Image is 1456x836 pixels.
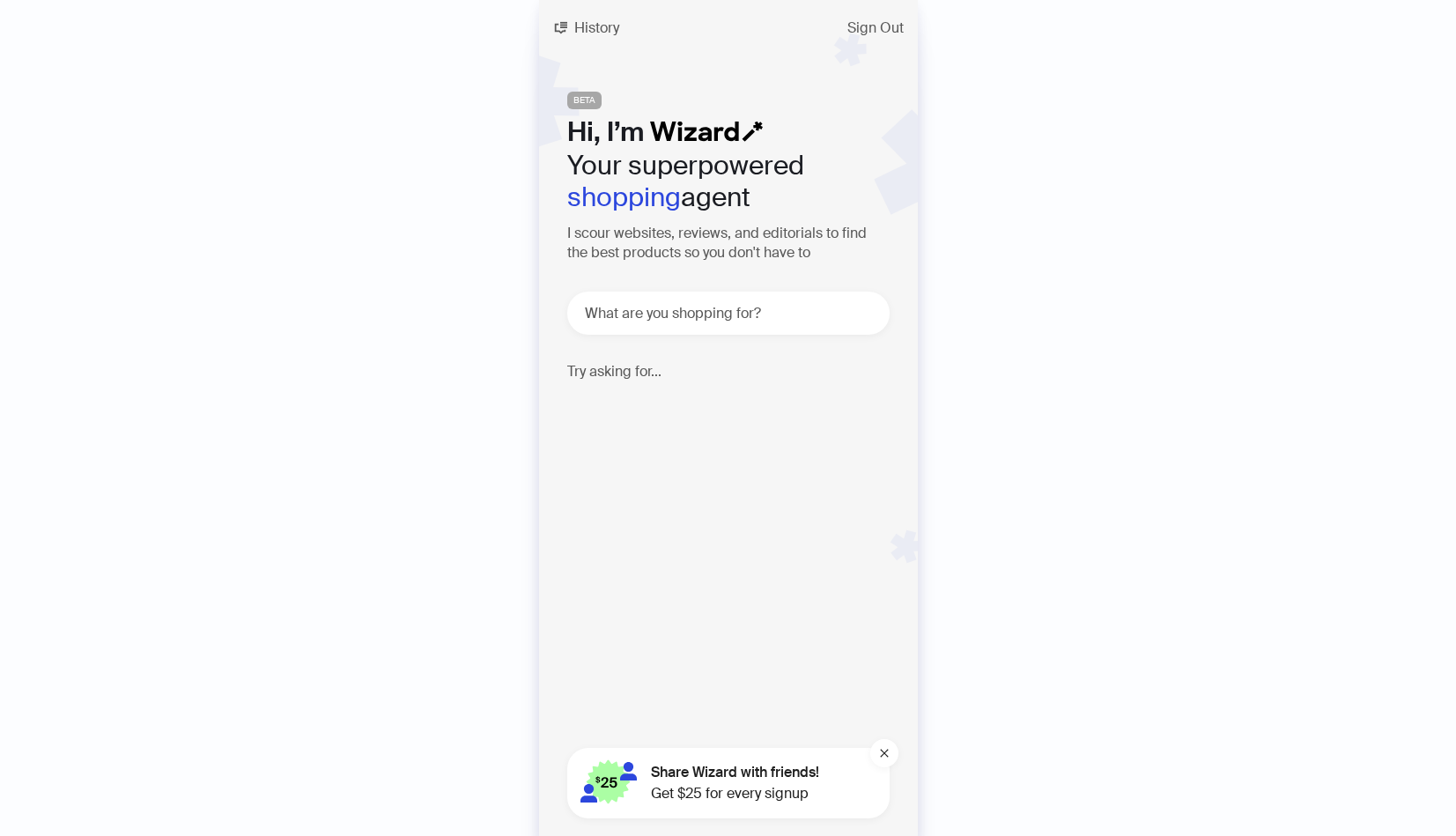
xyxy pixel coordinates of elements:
span: Hi, I’m [567,115,644,149]
p: Find a Bluetooth computer keyboard, that is quiet, durable, and has long battery life. ⌨️ [584,394,899,473]
span: History [574,21,619,35]
button: Sign Out [833,14,918,42]
h2: Your superpowered agent [567,150,890,213]
button: Share Wizard with friends!Get $25 for every signup [567,748,890,818]
span: BETA [567,92,602,109]
span: Sign Out [847,21,904,35]
div: Find a Bluetooth computer keyboard, that is quiet, durable, and has long battery life. ⌨️ [584,394,892,473]
em: shopping [567,180,681,214]
span: Share Wizard with friends! [651,762,819,783]
span: close [879,748,890,758]
span: Get $25 for every signup [651,783,819,804]
h4: Try asking for... [567,363,890,380]
button: History [539,14,633,42]
h3: I scour websites, reviews, and editorials to find the best products so you don't have to [567,224,890,263]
